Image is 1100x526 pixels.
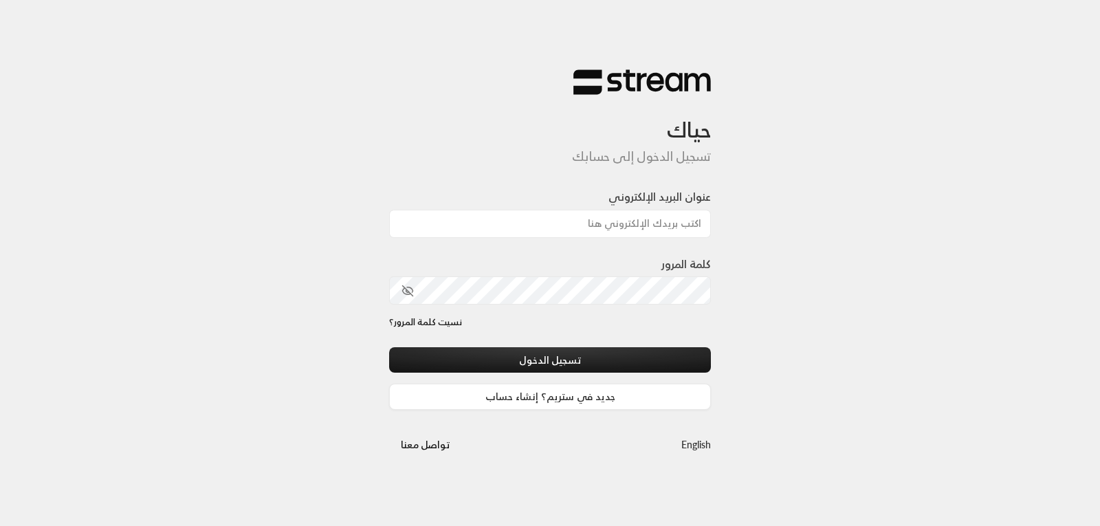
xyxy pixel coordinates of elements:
label: كلمة المرور [661,256,711,272]
h5: تسجيل الدخول إلى حسابك [389,149,711,164]
a: نسيت كلمة المرور؟ [389,316,462,329]
a: جديد في ستريم؟ إنشاء حساب [389,384,711,409]
input: اكتب بريدك الإلكتروني هنا [389,210,711,238]
button: تواصل معنا [389,432,461,457]
label: عنوان البريد الإلكتروني [608,188,711,205]
img: Stream Logo [573,69,711,96]
button: toggle password visibility [396,279,419,303]
a: تواصل معنا [389,436,461,453]
a: English [681,432,711,457]
h3: حياك [389,96,711,143]
button: تسجيل الدخول [389,347,711,373]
